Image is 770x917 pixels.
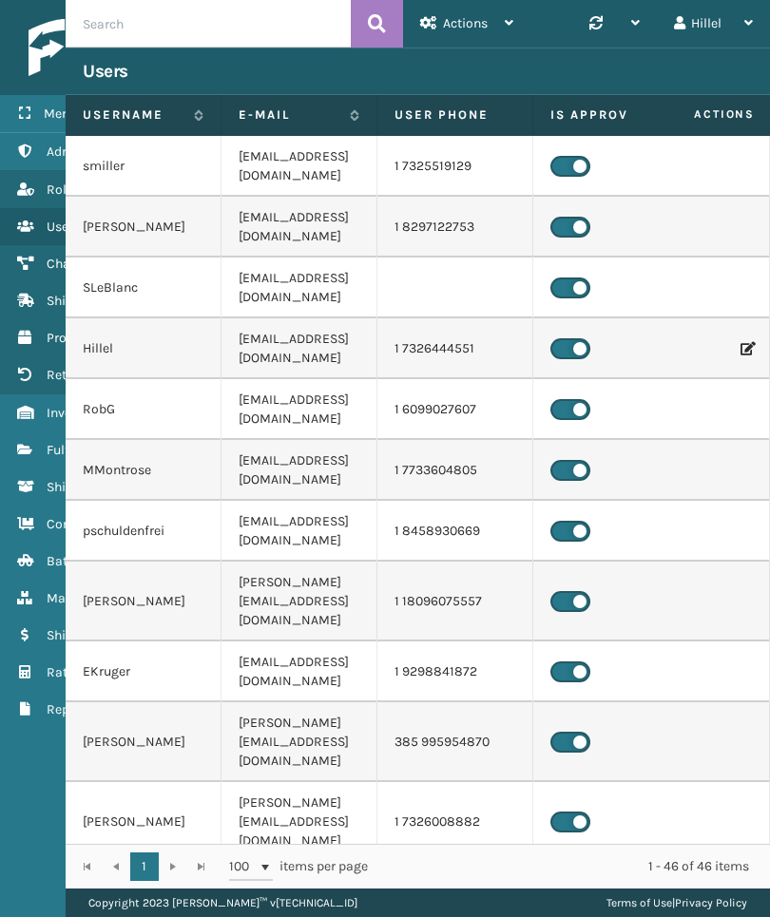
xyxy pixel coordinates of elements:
td: [EMAIL_ADDRESS][DOMAIN_NAME] [221,136,377,197]
span: Marketplace Orders [47,590,164,606]
span: Rate Calculator [47,664,140,680]
td: 1 8297122753 [377,197,533,258]
div: 1 - 46 of 46 items [395,857,749,876]
label: Username [83,106,184,124]
td: [EMAIL_ADDRESS][DOMAIN_NAME] [221,501,377,562]
td: [EMAIL_ADDRESS][DOMAIN_NAME] [221,318,377,379]
td: [PERSON_NAME] [66,702,221,782]
td: pschuldenfrei [66,501,221,562]
a: Privacy Policy [675,896,747,909]
span: Return Addresses [47,367,150,383]
span: Batches [47,553,95,569]
td: EKruger [66,641,221,702]
i: Edit [741,342,752,355]
td: MMontrose [66,440,221,501]
td: [PERSON_NAME][EMAIL_ADDRESS][DOMAIN_NAME] [221,782,377,862]
td: SLeBlanc [66,258,221,318]
span: Shipment Status [47,479,146,495]
td: [EMAIL_ADDRESS][DOMAIN_NAME] [221,258,377,318]
td: [PERSON_NAME] [66,562,221,641]
span: Reports [47,701,93,717]
span: Roles [47,181,80,198]
span: Fulfillment Orders [47,442,154,458]
td: RobG [66,379,221,440]
label: Is Approved [550,106,671,124]
td: [EMAIL_ADDRESS][DOMAIN_NAME] [221,197,377,258]
span: 100 [229,857,258,876]
td: 1 8458930669 [377,501,533,562]
span: Products [47,330,100,346]
div: | [606,888,747,917]
td: [PERSON_NAME][EMAIL_ADDRESS][DOMAIN_NAME] [221,702,377,782]
td: Hillel [66,318,221,379]
span: Containers [47,516,112,532]
td: 1 9298841872 [377,641,533,702]
span: Actions [634,99,766,130]
span: Menu [44,105,77,122]
span: items per page [229,852,368,881]
td: 1 7733604805 [377,440,533,501]
p: Copyright 2023 [PERSON_NAME]™ v [TECHNICAL_ID] [88,888,357,917]
td: [EMAIL_ADDRESS][DOMAIN_NAME] [221,379,377,440]
a: 1 [130,852,159,881]
span: Shipment Cost [47,627,135,643]
img: logo [29,19,209,76]
span: Users [47,219,80,235]
span: Administration [47,143,137,160]
td: [EMAIL_ADDRESS][DOMAIN_NAME] [221,641,377,702]
label: User phone [395,106,515,124]
span: Actions [443,15,488,31]
td: 385 995954870 [377,702,533,782]
span: Shipping Carriers [47,293,150,309]
span: Channels [47,256,103,272]
label: E-mail [239,106,340,124]
td: [EMAIL_ADDRESS][DOMAIN_NAME] [221,440,377,501]
td: 1 6099027607 [377,379,533,440]
h3: Users [83,60,128,83]
td: [PERSON_NAME][EMAIL_ADDRESS][DOMAIN_NAME] [221,562,377,641]
td: [PERSON_NAME] [66,782,221,862]
a: Terms of Use [606,896,672,909]
td: 1 7325519129 [377,136,533,197]
td: 1 7326008882 [377,782,533,862]
td: [PERSON_NAME] [66,197,221,258]
td: 1 18096075557 [377,562,533,641]
td: smiller [66,136,221,197]
td: 1 7326444551 [377,318,533,379]
span: Inventory [47,405,103,421]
